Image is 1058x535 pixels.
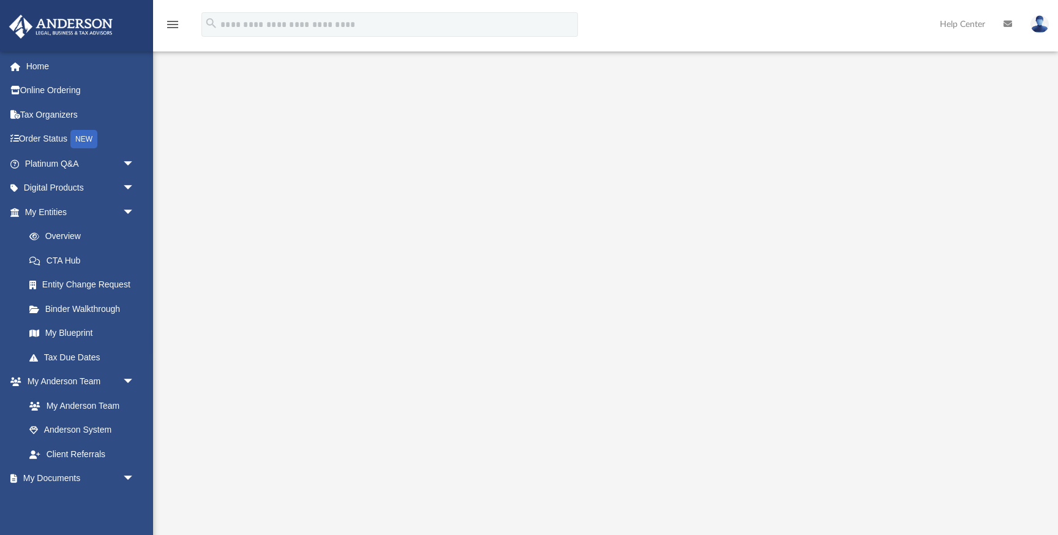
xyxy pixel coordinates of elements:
i: search [204,17,218,30]
a: My Anderson Teamarrow_drop_down [9,370,147,394]
span: arrow_drop_down [122,370,147,395]
span: arrow_drop_down [122,200,147,225]
a: Anderson System [17,418,147,442]
div: NEW [70,130,97,148]
a: Tax Organizers [9,102,153,127]
a: Binder Walkthrough [17,297,153,321]
img: User Pic [1030,15,1049,33]
a: My Documentsarrow_drop_down [9,466,147,491]
a: Box [17,490,141,515]
a: Client Referrals [17,442,147,466]
a: My Blueprint [17,321,147,346]
a: Overview [17,224,153,249]
a: Tax Due Dates [17,345,153,370]
a: Order StatusNEW [9,127,153,152]
a: My Entitiesarrow_drop_down [9,200,153,224]
i: menu [165,17,180,32]
a: Home [9,54,153,78]
a: menu [165,23,180,32]
a: CTA Hub [17,248,153,273]
span: arrow_drop_down [122,466,147,491]
span: arrow_drop_down [122,176,147,201]
a: Entity Change Request [17,273,153,297]
a: My Anderson Team [17,393,141,418]
span: arrow_drop_down [122,151,147,176]
a: Online Ordering [9,78,153,103]
img: Anderson Advisors Platinum Portal [6,15,116,39]
a: Digital Productsarrow_drop_down [9,176,153,200]
a: Platinum Q&Aarrow_drop_down [9,151,153,176]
